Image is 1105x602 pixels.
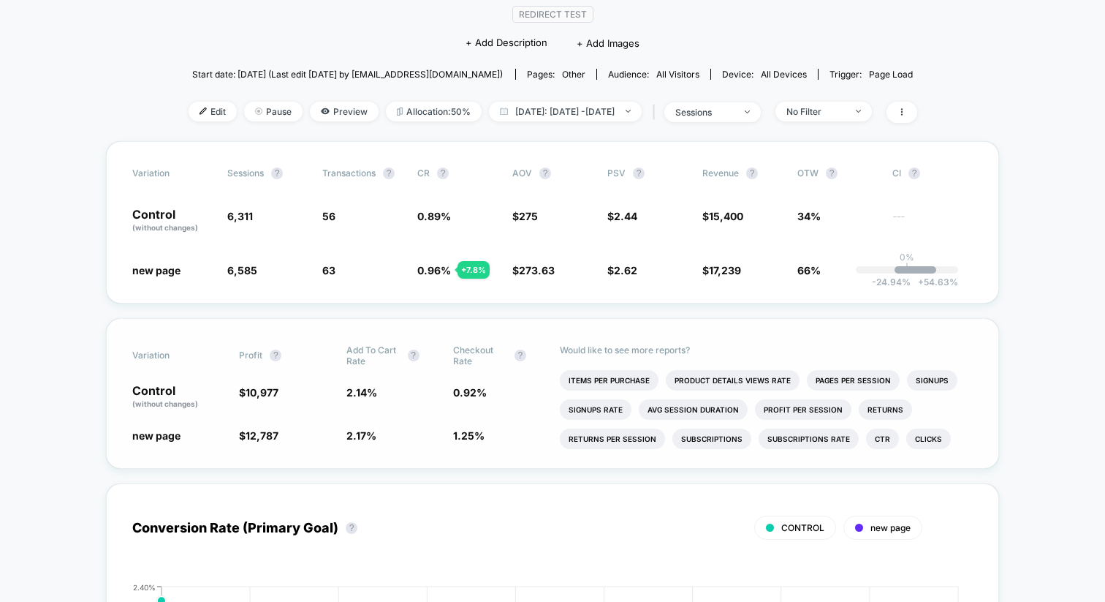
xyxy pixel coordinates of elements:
[346,522,357,534] button: ?
[866,429,899,449] li: Ctr
[761,69,807,80] span: all devices
[417,168,430,178] span: CR
[489,102,642,121] span: [DATE]: [DATE] - [DATE]
[246,386,278,399] span: 10,977
[512,168,532,178] span: AOV
[133,582,156,591] tspan: 2.40%
[132,264,181,276] span: new page
[132,385,224,410] p: Control
[626,110,631,113] img: end
[639,399,748,420] li: Avg Session Duration
[239,350,262,361] span: Profit
[560,370,658,391] li: Items Per Purchase
[132,429,181,442] span: new page
[781,522,824,533] span: CONTROL
[192,69,503,80] span: Start date: [DATE] (Last edit [DATE] by [EMAIL_ADDRESS][DOMAIN_NAME])
[607,264,637,276] span: $
[512,210,538,222] span: $
[577,37,639,49] span: + Add Images
[539,168,551,179] button: ?
[614,264,637,276] span: 2.62
[892,168,973,179] span: CI
[607,168,626,178] span: PSV
[514,350,526,361] button: ?
[856,110,861,113] img: end
[870,522,911,533] span: new page
[383,168,395,179] button: ?
[900,252,914,263] p: 0%
[500,108,508,115] img: calendar
[457,261,490,279] div: + 7.8 %
[702,264,741,276] span: $
[745,110,750,113] img: end
[386,102,482,121] span: Allocation: 50%
[797,210,821,222] span: 34%
[666,370,800,391] li: Product Details Views Rate
[807,370,900,391] li: Pages Per Session
[397,108,403,116] img: rebalance
[512,6,593,23] span: Redirect Test
[633,168,645,179] button: ?
[246,429,278,442] span: 12,787
[710,69,818,80] span: Device:
[466,36,547,50] span: + Add Description
[702,168,739,178] span: Revenue
[437,168,449,179] button: ?
[560,399,631,420] li: Signups Rate
[911,276,958,287] span: 54.63 %
[908,168,920,179] button: ?
[607,210,637,222] span: $
[132,345,213,366] span: Variation
[270,350,281,361] button: ?
[239,386,278,399] span: $
[244,102,303,121] span: Pause
[829,69,913,80] div: Trigger:
[189,102,237,121] span: Edit
[872,276,911,287] span: -24.94 %
[709,264,741,276] span: 17,239
[702,210,743,222] span: $
[560,345,973,355] p: Would like to see more reports?
[797,264,821,276] span: 66%
[322,168,376,178] span: Transactions
[255,108,262,115] img: end
[869,69,913,80] span: Page Load
[709,210,743,222] span: 15,400
[200,108,207,115] img: edit
[417,210,451,222] span: 0.89 %
[453,386,487,399] span: 0.92 %
[797,168,878,179] span: OTW
[826,168,838,179] button: ?
[906,429,951,449] li: Clicks
[408,350,419,361] button: ?
[562,69,585,80] span: other
[453,429,485,442] span: 1.25 %
[227,210,253,222] span: 6,311
[417,264,451,276] span: 0.96 %
[755,399,851,420] li: Profit Per Session
[759,429,859,449] li: Subscriptions Rate
[227,264,257,276] span: 6,585
[614,210,637,222] span: 2.44
[907,370,957,391] li: Signups
[519,264,555,276] span: 273.63
[322,210,335,222] span: 56
[786,106,845,117] div: No Filter
[512,264,555,276] span: $
[527,69,585,80] div: Pages:
[608,69,699,80] div: Audience:
[346,386,377,399] span: 2.14 %
[672,429,751,449] li: Subscriptions
[656,69,699,80] span: All Visitors
[132,223,198,232] span: (without changes)
[239,429,278,442] span: $
[746,168,758,179] button: ?
[346,345,400,366] span: Add To Cart Rate
[322,264,335,276] span: 63
[346,429,376,442] span: 2.17 %
[310,102,379,121] span: Preview
[519,210,538,222] span: 275
[905,263,908,274] p: |
[132,399,198,408] span: (without changes)
[560,429,665,449] li: Returns Per Session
